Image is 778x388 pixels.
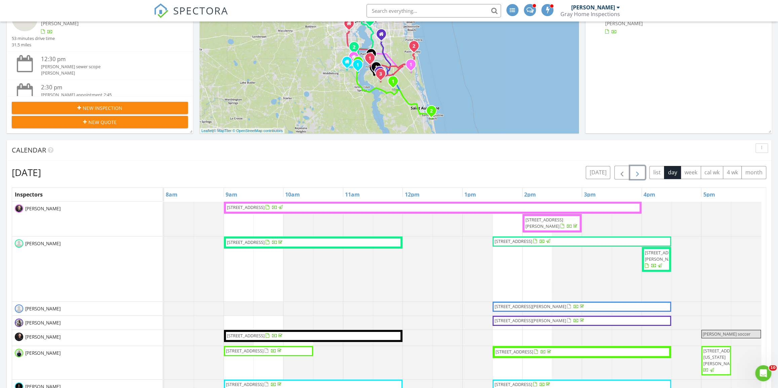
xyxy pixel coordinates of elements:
input: Search everything... [366,4,501,17]
a: 5pm [701,189,716,200]
button: Previous day [614,166,630,179]
button: cal wk [701,166,724,179]
a: © OpenStreetMap contributors [233,129,283,133]
a: 3pm [582,189,597,200]
img: The Best Home Inspection Software - Spectora [154,3,168,18]
div: 2:30 pm [41,83,173,92]
button: day [664,166,681,179]
span: [PERSON_NAME] [24,334,62,340]
i: 1 [375,65,378,70]
a: 9:00 am [STREET_ADDRESS] [PERSON_NAME] 53 minutes drive time 31.5 miles [12,5,188,48]
span: [STREET_ADDRESS] [227,204,265,210]
span: [STREET_ADDRESS][PERSON_NAME] [645,250,683,262]
a: SPECTORA [154,9,228,23]
div: 932 Grape Ln, Jacksonville, FL 32259 [370,58,374,62]
a: 2pm [522,189,538,200]
i: 1 [356,63,359,68]
div: 8166 , Meadow Walk Ln, Jacksonville Fl 32256 [381,34,385,38]
button: New Quote [12,116,188,128]
iframe: Intercom live chat [755,365,771,381]
span: [PERSON_NAME] [24,319,62,326]
button: Next day [630,166,646,179]
i: 1 [410,62,412,67]
i: 2 [413,44,415,49]
div: | [200,128,284,134]
span: [PERSON_NAME] [24,205,62,212]
span: [STREET_ADDRESS] [495,238,532,244]
span: [STREET_ADDRESS] [227,239,265,245]
div: [PERSON_NAME] [571,4,615,11]
img: jeffmckinney.jpg [15,204,23,213]
i: 1 [392,79,394,84]
div: Gray Home Inspections [560,11,620,17]
a: © MapTiler [213,129,232,133]
button: New Inspection [12,102,188,114]
button: 4 wk [723,166,742,179]
button: [DATE] [586,166,610,179]
i: 2 [353,45,355,50]
div: 505 Weeping Willow Ln, St. Augustine, FL 32080 [431,111,435,115]
i: 3 [379,72,382,77]
a: 1pm [463,189,478,200]
span: Inspectors [15,191,43,198]
div: 2652 Merwyn Rd, Jacksonville, FL 32207 [370,19,374,24]
span: [STREET_ADDRESS][PERSON_NAME] [495,317,566,324]
div: 2035 Bo Peep Dr, Jacksonvilee FL 32210 [349,23,353,27]
span: Calendar [12,145,46,155]
span: New Inspection [83,104,122,112]
span: [PERSON_NAME] [24,305,62,312]
div: 53 minutes drive time [12,35,55,42]
span: [PERSON_NAME] [24,240,62,247]
a: 10am [283,189,302,200]
i: 1 [368,56,371,61]
span: 10 [769,365,777,371]
div: 602 Hibernia Oaks Dr, Fleming Island, FL 32003 [358,64,362,69]
a: 9am [224,189,239,200]
div: 1830 Hollow Glen Drive, Middleburg FL 32068 [347,61,351,66]
span: [PERSON_NAME] soccer [703,331,750,337]
img: default-user-f0147aede5fd5fa78ca7ade42f37bd4542148d508eef1c3d3ea960f66861d68b.jpg [15,304,23,313]
span: New Quote [88,119,117,126]
span: [STREET_ADDRESS] [226,381,264,387]
div: 31.5 miles [12,42,55,48]
span: [STREET_ADDRESS][US_STATE][PERSON_NAME] [703,348,741,367]
div: 535 Archstone Wy, St. Augustine, FL 32092 [393,81,397,85]
a: 4pm [642,189,657,200]
img: default-user-f0147aede5fd5fa78ca7ade42f37bd4542148d508eef1c3d3ea960f66861d68b.jpg [15,239,23,248]
a: 11am [343,189,361,200]
div: [PERSON_NAME] appointment 2:45 [41,92,173,98]
span: SPECTORA [173,3,228,17]
div: 12:30 pm [41,55,173,63]
img: 0bedbc4f0bf442d7a00f3656ad8dc153.jpeg [15,318,23,327]
div: [PERSON_NAME] sewer scope [41,63,173,70]
a: 8am [164,189,179,200]
div: 285 Storybrook Pt, Ponte Vedra, FL 32081 [411,64,415,68]
div: [PERSON_NAME] [41,70,173,76]
span: [PERSON_NAME] [605,20,643,27]
span: [PERSON_NAME] [41,20,79,27]
img: kevin_farris.jpg [15,349,23,357]
button: list [649,166,664,179]
div: 1814 Wards Landing Ct, Fleming Island FL 32003 [354,57,358,61]
span: [STREET_ADDRESS] [496,349,533,355]
div: 120 S.R. 13 N, Fruit Cove Fl 32259 [371,54,375,58]
span: [STREET_ADDRESS][PERSON_NAME] [495,303,566,309]
a: Leaflet [201,129,212,133]
img: austin.jpg [15,333,23,341]
span: [PERSON_NAME] [24,350,62,356]
i: 2 [430,109,433,114]
span: [STREET_ADDRESS][PERSON_NAME] [526,217,563,229]
a: 12pm [403,189,421,200]
i: 1 [368,18,371,23]
div: 2205 Gabriel Dr, Orange Park, FL 32073 [354,47,358,51]
span: [STREET_ADDRESS] [226,348,264,354]
h2: [DATE] [12,166,41,179]
button: month [741,166,766,179]
div: 91 Dade Ct, St. Augustine, FL 32092 [381,74,385,78]
div: 189 Laurel Ln, Ponte Vedra Beach, FL 32082 [414,46,418,50]
button: week [680,166,701,179]
span: [STREET_ADDRESS] [495,381,532,387]
span: [STREET_ADDRESS] [227,333,265,339]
